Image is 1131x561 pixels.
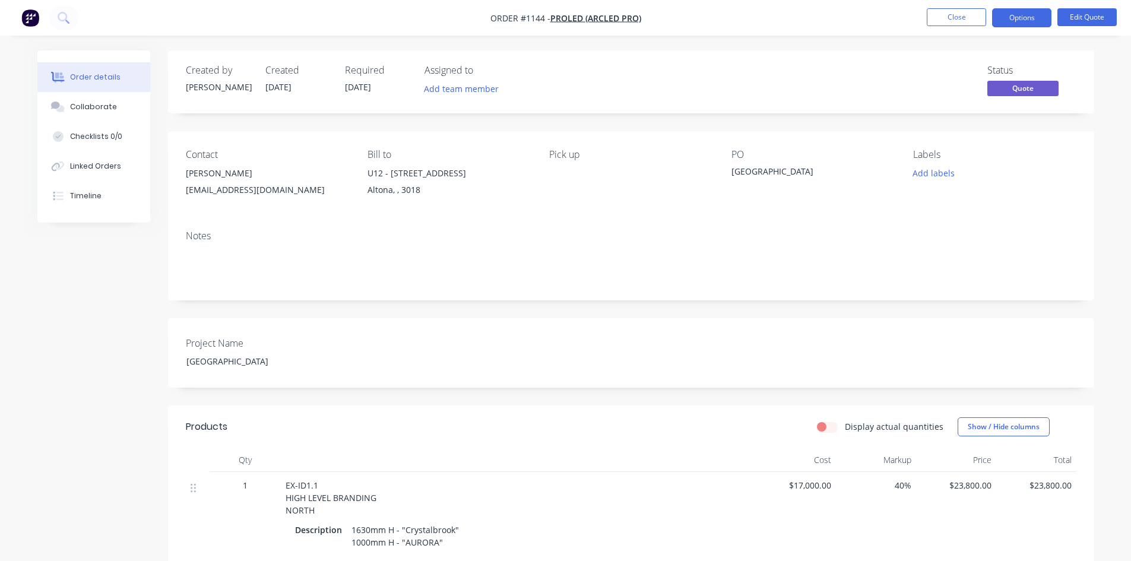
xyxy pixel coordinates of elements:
div: Order details [70,72,121,83]
div: Linked Orders [70,161,121,172]
button: Close [927,8,986,26]
a: PROLED (Arcled Pro) [550,12,641,24]
span: Order #1144 - [490,12,550,24]
div: [GEOGRAPHIC_DATA] [731,165,880,182]
div: Markup [836,448,916,472]
iframe: Intercom live chat [1091,521,1119,549]
button: Add team member [424,81,505,97]
div: Total [996,448,1076,472]
div: Contact [186,149,349,160]
button: Add team member [417,81,505,97]
button: Order details [37,62,150,92]
button: Linked Orders [37,151,150,181]
div: Labels [913,149,1076,160]
button: Add labels [907,165,961,181]
div: PO [731,149,894,160]
span: EX-ID1.1 HIGH LEVEL BRANDING NORTH [286,480,376,516]
div: Altona, , 3018 [368,182,530,198]
button: Timeline [37,181,150,211]
span: $17,000.00 [761,479,831,492]
img: Factory [21,9,39,27]
div: [PERSON_NAME] [186,165,349,182]
div: [PERSON_NAME] [186,81,251,93]
button: Collaborate [37,92,150,122]
span: $23,800.00 [1001,479,1072,492]
div: Products [186,420,227,434]
div: [EMAIL_ADDRESS][DOMAIN_NAME] [186,182,349,198]
button: Quote [987,81,1059,99]
div: U12 - [STREET_ADDRESS] [368,165,530,182]
div: Status [987,65,1076,76]
div: Bill to [368,149,530,160]
button: Show / Hide columns [958,417,1050,436]
div: Pick up [549,149,712,160]
div: U12 - [STREET_ADDRESS]Altona, , 3018 [368,165,530,203]
div: Price [916,448,996,472]
span: Quote [987,81,1059,96]
span: 40% [841,479,911,492]
div: Assigned to [424,65,543,76]
div: Required [345,65,410,76]
button: Checklists 0/0 [37,122,150,151]
div: Qty [210,448,281,472]
div: Created [265,65,331,76]
span: 1 [243,479,248,492]
div: [PERSON_NAME][EMAIL_ADDRESS][DOMAIN_NAME] [186,165,349,203]
label: Project Name [186,336,334,350]
div: Checklists 0/0 [70,131,122,142]
div: Created by [186,65,251,76]
span: [DATE] [265,81,292,93]
button: Edit Quote [1057,8,1117,26]
div: Description [295,521,347,538]
div: Cost [756,448,836,472]
div: [GEOGRAPHIC_DATA] [177,353,325,370]
button: Options [992,8,1051,27]
div: Collaborate [70,102,117,112]
div: Timeline [70,191,102,201]
span: $23,800.00 [921,479,991,492]
span: [DATE] [345,81,371,93]
label: Display actual quantities [845,420,943,433]
div: Notes [186,230,1076,242]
